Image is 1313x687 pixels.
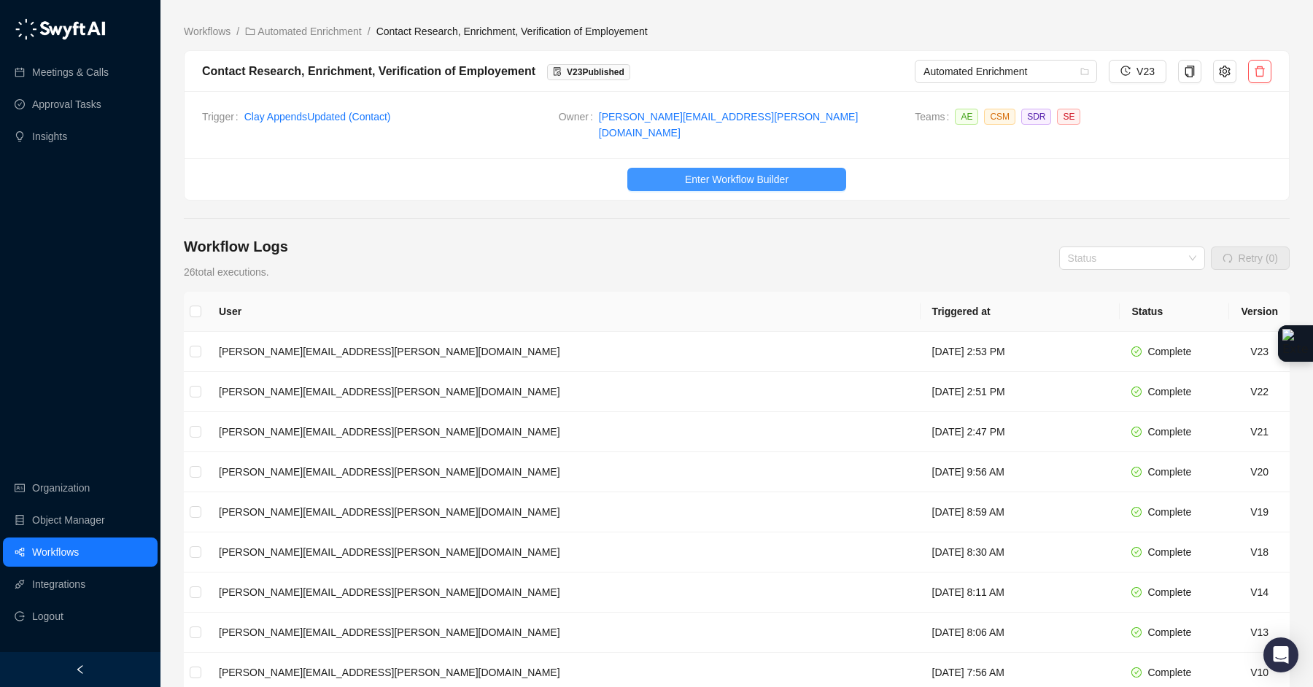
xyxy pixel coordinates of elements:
td: [PERSON_NAME][EMAIL_ADDRESS][PERSON_NAME][DOMAIN_NAME] [207,532,921,572]
td: [DATE] 8:59 AM [921,492,1120,532]
a: Meetings & Calls [32,58,109,87]
span: Enter Workflow Builder [685,171,789,187]
span: Trigger [202,109,244,125]
a: Workflows [181,23,233,39]
span: Automated Enrichment [923,61,1088,82]
button: V23 [1109,60,1166,83]
span: V 23 Published [567,67,624,77]
a: Enter Workflow Builder [185,168,1289,191]
span: check-circle [1131,667,1142,678]
span: Complete [1147,386,1191,397]
div: Open Intercom Messenger [1263,637,1298,672]
span: check-circle [1131,427,1142,437]
th: Triggered at [921,292,1120,332]
a: Approval Tasks [32,90,101,119]
td: V22 [1229,372,1290,412]
img: Extension Icon [1282,329,1309,358]
span: Owner [559,109,599,141]
span: check-circle [1131,507,1142,517]
span: check-circle [1131,346,1142,357]
span: V23 [1136,63,1155,79]
a: folder Automated Enrichment [242,23,365,39]
td: [PERSON_NAME][EMAIL_ADDRESS][PERSON_NAME][DOMAIN_NAME] [207,452,921,492]
td: V18 [1229,532,1290,572]
td: [DATE] 2:51 PM [921,372,1120,412]
span: CSM [984,109,1015,125]
td: [PERSON_NAME][EMAIL_ADDRESS][PERSON_NAME][DOMAIN_NAME] [207,332,921,372]
span: check-circle [1131,587,1142,597]
td: [PERSON_NAME][EMAIL_ADDRESS][PERSON_NAME][DOMAIN_NAME] [207,492,921,532]
td: V13 [1229,613,1290,653]
td: [DATE] 8:11 AM [921,572,1120,613]
span: Contact Research, Enrichment, Verification of Employement [376,26,648,37]
th: Version [1229,292,1290,332]
a: Integrations [32,570,85,599]
td: V14 [1229,572,1290,613]
span: setting [1219,66,1231,77]
span: Complete [1147,426,1191,438]
td: [PERSON_NAME][EMAIL_ADDRESS][PERSON_NAME][DOMAIN_NAME] [207,572,921,613]
span: folder [245,26,255,36]
li: / [236,23,239,39]
span: Complete [1147,667,1191,678]
span: Complete [1147,346,1191,357]
a: Clay AppendsUpdated (Contact) [244,111,391,123]
td: [DATE] 2:47 PM [921,412,1120,452]
span: delete [1254,66,1266,77]
span: Complete [1147,506,1191,518]
span: AE [955,109,978,125]
span: file-done [553,67,562,76]
img: logo-05li4sbe.png [15,18,106,40]
h4: Workflow Logs [184,236,288,257]
button: Enter Workflow Builder [627,168,846,191]
span: check-circle [1131,627,1142,637]
span: Teams [915,109,955,131]
span: Logout [32,602,63,631]
div: Contact Research, Enrichment, Verification of Employement [202,62,535,80]
td: [PERSON_NAME][EMAIL_ADDRESS][PERSON_NAME][DOMAIN_NAME] [207,372,921,412]
span: SDR [1021,109,1051,125]
a: Organization [32,473,90,502]
span: 26 total executions. [184,266,269,278]
button: Retry (0) [1211,247,1290,270]
span: Complete [1147,546,1191,558]
a: [PERSON_NAME][EMAIL_ADDRESS][PERSON_NAME][DOMAIN_NAME] [599,109,904,141]
span: copy [1184,66,1196,77]
span: logout [15,611,25,621]
span: check-circle [1131,547,1142,557]
td: V20 [1229,452,1290,492]
span: Complete [1147,586,1191,598]
a: Object Manager [32,505,105,535]
td: V23 [1229,332,1290,372]
th: User [207,292,921,332]
span: Complete [1147,626,1191,638]
a: Workflows [32,537,79,567]
td: [DATE] 8:30 AM [921,532,1120,572]
td: V21 [1229,412,1290,452]
li: / [368,23,371,39]
span: Complete [1147,466,1191,478]
td: [DATE] 8:06 AM [921,613,1120,653]
td: [PERSON_NAME][EMAIL_ADDRESS][PERSON_NAME][DOMAIN_NAME] [207,613,921,653]
td: V19 [1229,492,1290,532]
td: [DATE] 9:56 AM [921,452,1120,492]
a: Insights [32,122,67,151]
span: left [75,664,85,675]
td: [PERSON_NAME][EMAIL_ADDRESS][PERSON_NAME][DOMAIN_NAME] [207,412,921,452]
td: [DATE] 2:53 PM [921,332,1120,372]
span: check-circle [1131,387,1142,397]
span: SE [1057,109,1080,125]
span: history [1120,66,1131,76]
th: Status [1120,292,1229,332]
span: check-circle [1131,467,1142,477]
